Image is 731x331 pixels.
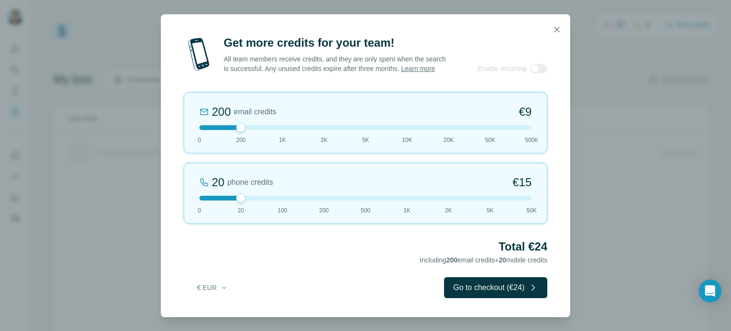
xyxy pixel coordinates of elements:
span: 2K [445,206,452,215]
span: 20K [444,136,454,144]
span: 10K [402,136,412,144]
span: 50K [526,206,536,215]
span: 1K [404,206,411,215]
span: 500K [525,136,538,144]
div: Open Intercom Messenger [699,280,721,302]
span: 200 [319,206,329,215]
span: 5K [486,206,494,215]
span: Including email credits + mobile credits [420,256,547,264]
span: 100 [277,206,287,215]
span: 0 [198,136,201,144]
span: 20 [499,256,506,264]
div: 200 [212,104,231,120]
button: Go to checkout (€24) [444,277,547,298]
span: 1K [279,136,286,144]
button: € EUR [190,279,235,296]
span: 200 [236,136,246,144]
p: All team members receive credits, and they are only spent when the search is successful. Any unus... [224,54,447,73]
span: email credits [234,106,277,118]
span: 20 [238,206,244,215]
div: 20 [212,175,225,190]
span: 5K [362,136,369,144]
span: 200 [446,256,457,264]
span: 50K [485,136,495,144]
h2: Total €24 [184,239,547,254]
span: Enable recurring [477,64,526,73]
span: phone credits [227,177,273,188]
img: mobile-phone [184,35,214,73]
a: Learn more [401,65,435,72]
span: 2K [320,136,327,144]
span: 500 [361,206,370,215]
span: €9 [519,104,532,120]
span: 0 [198,206,201,215]
span: €15 [513,175,532,190]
